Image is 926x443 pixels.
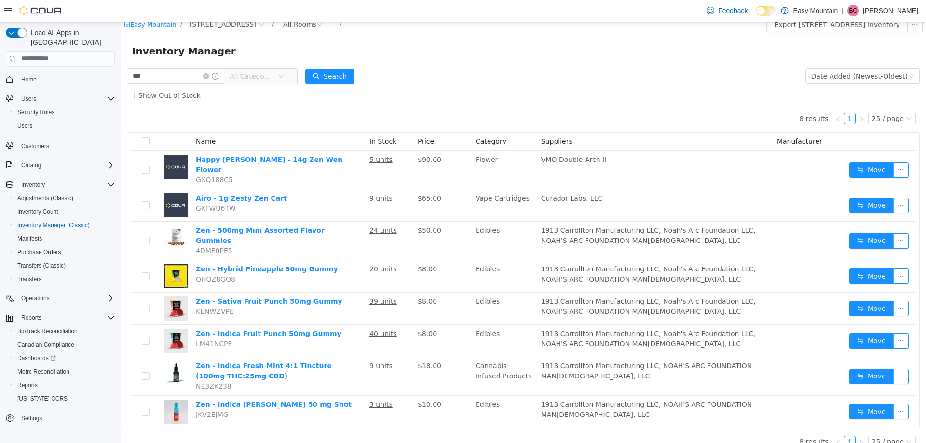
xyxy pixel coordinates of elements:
u: 24 units [249,204,276,212]
span: Dashboards [17,354,56,362]
img: Zen - Indica Fruit Punch 50mg Gummy hero shot [43,307,68,331]
input: Dark Mode [756,6,776,16]
span: $8.00 [297,275,316,283]
span: Purchase Orders [14,246,115,258]
span: $18.00 [297,340,321,348]
td: Edibles [351,303,417,335]
img: Zen - Indica Fresh Mint 4:1 Tincture (100mg THC:25mg CBD) hero shot [43,339,68,363]
a: Zen - 500mg Mini Assorted Flavor Gummies [75,204,204,222]
button: icon: swapMove [729,279,773,294]
button: icon: searchSearch [185,47,234,62]
button: icon: ellipsis [773,211,788,227]
button: icon: ellipsis [773,140,788,156]
span: Feedback [718,6,748,15]
a: BioTrack Reconciliation [14,325,82,337]
a: Adjustments (Classic) [14,192,77,204]
button: Inventory [2,178,119,191]
span: Users [21,95,36,103]
img: Zen - Hybrid Pineapple 50mg Gummy hero shot [43,242,68,266]
button: icon: ellipsis [773,382,788,397]
a: Inventory Count [14,206,62,217]
u: 20 units [249,243,276,251]
a: Reports [14,379,41,391]
span: Name [75,115,95,123]
button: icon: swapMove [729,140,773,156]
a: Dashboards [10,351,119,365]
u: 3 units [249,378,272,386]
button: Settings [2,411,119,425]
button: Metrc Reconciliation [10,365,119,378]
a: Canadian Compliance [14,339,78,350]
span: Curador Labs, LLC [421,172,482,180]
div: 25 / page [751,414,783,425]
u: 39 units [249,275,276,283]
button: Inventory Manager (Classic) [10,218,119,232]
img: Cova [19,6,63,15]
span: QHQZ8GQ8 [75,253,115,261]
span: VMO Double Arch II [421,134,486,141]
img: Zen - Indica Berry 50 mg Shot hero shot [43,377,68,402]
a: Customers [17,140,53,152]
span: Adjustments (Classic) [14,192,115,204]
u: 40 units [249,308,276,315]
span: Customers [17,139,115,151]
button: Inventory Count [10,205,119,218]
button: icon: ellipsis [773,246,788,262]
button: Home [2,72,119,86]
span: Settings [21,415,42,422]
a: Purchase Orders [14,246,65,258]
button: Transfers (Classic) [10,259,119,272]
span: 1913 Carrollton Manufacturing LLC, Noah's Arc Foundation LLC, NOAH'S ARC FOUNDATION MAN[DEMOGRAPH... [421,243,635,261]
span: BC [849,5,858,16]
button: icon: ellipsis [773,311,788,326]
button: Catalog [2,159,119,172]
span: GXQ188C5 [75,154,112,161]
span: Transfers (Classic) [14,260,115,271]
div: Date Added (Newest-Oldest) [691,47,787,61]
span: $10.00 [297,378,321,386]
a: Settings [17,413,46,424]
a: 1 [724,414,735,425]
span: Inventory Manager [12,21,121,37]
span: Canadian Compliance [17,341,74,349]
button: Inventory [17,179,49,190]
a: Manifests [14,233,46,244]
button: Reports [17,312,45,323]
span: In Stock [249,115,276,123]
td: Flower [351,129,417,167]
span: Inventory Manager (Classic) [14,219,115,231]
a: Zen - Hybrid Pineapple 50mg Gummy [75,243,218,251]
span: LM41NCPE [75,318,111,325]
span: Security Roles [14,107,115,118]
button: Operations [2,292,119,305]
p: [PERSON_NAME] [863,5,918,16]
span: KENWZVPE [75,285,113,293]
li: 1 [723,91,735,102]
span: 1913 Carrollton Manufacturing LLC, NOAH'S ARC FOUNDATION MAN[DEMOGRAPHIC_DATA], LLC [421,340,632,358]
i: icon: info-circle [91,51,98,57]
span: Dashboards [14,352,115,364]
span: Suppliers [421,115,452,123]
button: Users [2,92,119,106]
button: icon: ellipsis [773,347,788,362]
li: Previous Page [712,414,723,425]
td: Edibles [351,270,417,303]
button: icon: swapMove [729,246,773,262]
span: JKV2EJMG [75,389,108,396]
button: BioTrack Reconciliation [10,324,119,338]
span: Users [17,122,32,130]
span: Settings [17,412,115,424]
button: Users [17,93,40,105]
span: Purchase Orders [17,248,61,256]
span: NE3ZK238 [75,360,111,368]
span: Inventory [21,181,45,188]
button: icon: ellipsis [773,175,788,191]
button: icon: swapMove [729,347,773,362]
button: Operations [17,293,54,304]
i: icon: right [738,94,744,100]
a: Feedback [703,1,751,20]
a: [US_STATE] CCRS [14,393,71,404]
a: Users [14,120,36,132]
a: Dashboards [14,352,60,364]
span: 1913 Carrollton Manufacturing LLC, Noah's Arc Foundation LLC, NOAH'S ARC FOUNDATION MAN[DEMOGRAPH... [421,308,635,325]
